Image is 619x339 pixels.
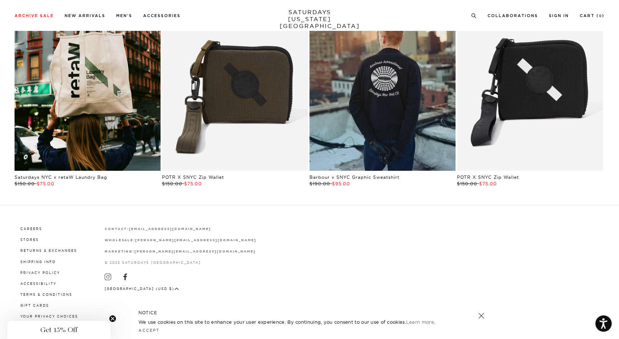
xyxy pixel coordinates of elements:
a: Shipping Info [20,260,56,264]
small: 0 [599,15,602,18]
span: $95.00 [332,181,350,186]
a: Careers [20,227,42,231]
a: Privacy Policy [20,271,60,275]
h5: NOTICE [138,310,481,316]
strong: [PERSON_NAME][EMAIL_ADDRESS][DOMAIN_NAME] [135,239,256,242]
span: $190.00 [309,181,330,186]
strong: [PERSON_NAME][EMAIL_ADDRESS][DOMAIN_NAME] [134,250,255,253]
strong: contact: [105,227,129,231]
strong: wholesale: [105,239,135,242]
a: Men's [116,14,132,18]
span: $75.00 [479,181,497,186]
a: Collaborations [487,14,538,18]
button: [GEOGRAPHIC_DATA] (USD $) [105,286,179,291]
strong: marketing: [105,250,135,253]
a: Accessories [143,14,181,18]
button: Close teaser [109,315,116,322]
a: Accessibility [20,282,56,286]
a: Returns & Exchanges [20,249,77,253]
a: Stores [20,238,39,242]
a: Barbour x SNYC Graphic Sweatshirt [309,174,400,180]
a: Learn more [406,319,434,325]
a: [EMAIL_ADDRESS][DOMAIN_NAME] [129,227,211,231]
a: [PERSON_NAME][EMAIL_ADDRESS][DOMAIN_NAME] [135,238,256,242]
a: Cart (0) [580,14,604,18]
p: We use cookies on this site to enhance your user experience. By continuing, you consent to our us... [138,318,455,326]
span: $150.00 [15,181,35,186]
p: © 2025 Saturdays [GEOGRAPHIC_DATA] [105,260,256,265]
a: Archive Sale [15,14,54,18]
div: Get 15% OffClose teaser [7,321,110,339]
a: [PERSON_NAME][EMAIL_ADDRESS][DOMAIN_NAME] [134,249,255,253]
span: $75.00 [37,181,54,186]
a: New Arrivals [65,14,105,18]
a: Gift Cards [20,303,49,307]
span: $150.00 [457,181,477,186]
a: Saturdays NYC x retaW Laundry Bag [15,174,107,180]
span: $150.00 [162,181,182,186]
a: Accept [138,328,159,333]
a: SATURDAYS[US_STATE][GEOGRAPHIC_DATA] [280,9,340,29]
span: $75.00 [184,181,202,186]
a: POTR X SNYC Zip Wallet [457,174,519,180]
a: Terms & Conditions [20,292,72,296]
a: Sign In [549,14,569,18]
a: POTR X SNYC Zip Wallet [162,174,224,180]
a: Your privacy choices [20,314,78,318]
span: Get 15% Off [40,326,77,334]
